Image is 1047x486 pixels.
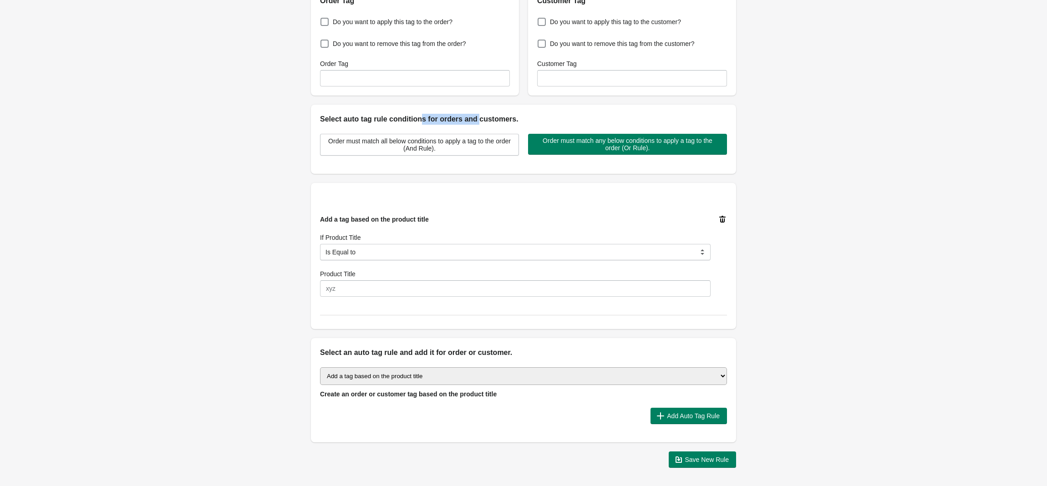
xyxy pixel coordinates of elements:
h2: Select an auto tag rule and add it for order or customer. [320,347,727,358]
label: Order Tag [320,59,348,68]
label: Customer Tag [537,59,577,68]
h2: Select auto tag rule conditions for orders and customers. [320,114,727,125]
span: Order must match all below conditions to apply a tag to the order (And Rule). [328,137,511,152]
button: Order must match any below conditions to apply a tag to the order (Or Rule). [528,134,727,155]
span: Do you want to apply this tag to the customer? [550,17,681,26]
span: Save New Rule [685,456,729,463]
span: Do you want to apply this tag to the order? [333,17,452,26]
span: Order must match any below conditions to apply a tag to the order (Or Rule). [535,137,720,152]
span: Create an order or customer tag based on the product title [320,390,497,398]
span: Do you want to remove this tag from the customer? [550,39,694,48]
button: Order must match all below conditions to apply a tag to the order (And Rule). [320,134,519,156]
button: Save New Rule [669,451,737,468]
button: Add Auto Tag Rule [651,408,727,424]
span: Add a tag based on the product title [320,216,429,223]
span: Do you want to remove this tag from the order? [333,39,466,48]
input: xyz [320,280,711,297]
label: Product Title [320,269,356,278]
label: If Product Title [320,233,361,242]
span: Add Auto Tag Rule [667,412,720,420]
